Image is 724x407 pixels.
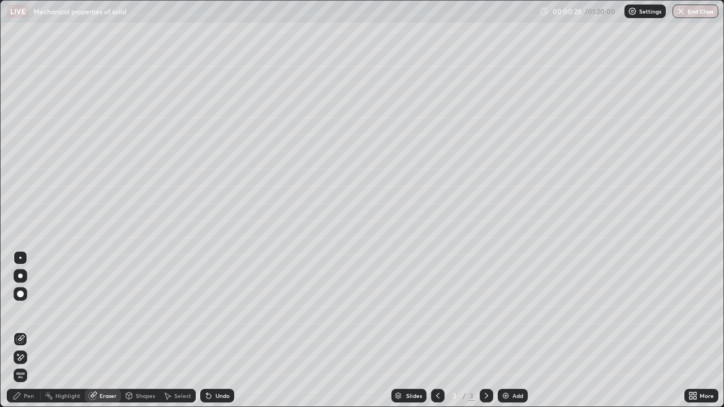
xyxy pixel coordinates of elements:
div: Select [174,393,191,399]
div: 3 [468,391,475,401]
div: Eraser [100,393,117,399]
button: End Class [673,5,718,18]
p: Mechanical properties of solid [33,7,126,16]
div: Slides [406,393,422,399]
div: Highlight [55,393,80,399]
img: end-class-cross [676,7,686,16]
div: 3 [449,392,460,399]
div: Shapes [136,393,155,399]
div: Add [512,393,523,399]
span: Erase all [14,372,27,379]
div: Pen [24,393,34,399]
img: add-slide-button [501,391,510,400]
div: More [700,393,714,399]
div: / [463,392,466,399]
p: LIVE [10,7,25,16]
p: Settings [639,8,661,14]
div: Undo [216,393,230,399]
img: class-settings-icons [628,7,637,16]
